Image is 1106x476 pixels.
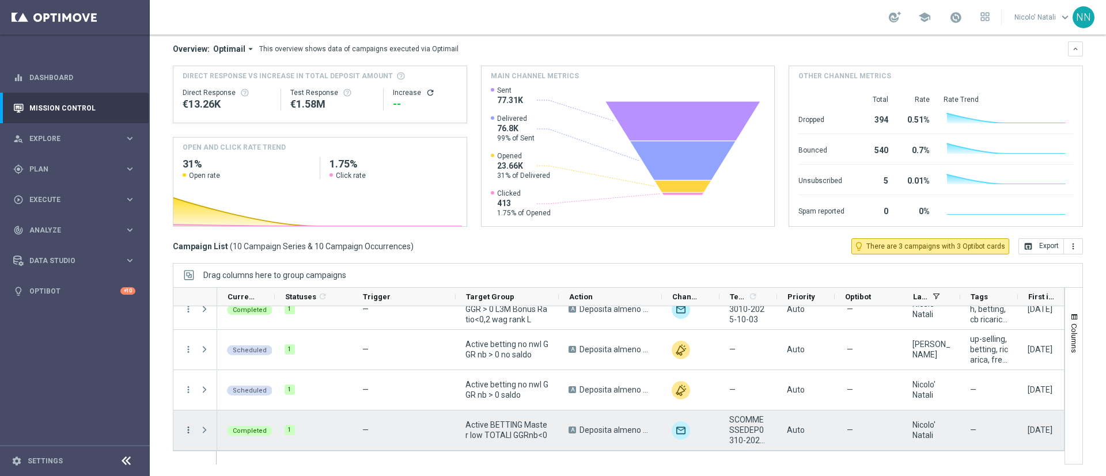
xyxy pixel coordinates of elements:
button: track_changes Analyze keyboard_arrow_right [13,226,136,235]
span: Sent [497,86,523,95]
div: 0% [902,201,930,219]
i: lightbulb [13,286,24,296]
img: Optimail [672,300,690,319]
span: Active BETTING saldo GGR > 0 L3M Bonus Ratio<0,2 wag rank L [465,294,549,325]
div: Total [858,95,888,104]
button: Data Studio keyboard_arrow_right [13,256,136,265]
i: track_changes [13,225,24,235]
h4: OPEN AND CLICK RATE TREND [183,142,286,153]
span: Current Status [228,292,255,301]
span: up-selling, betting, ricarica, freebet, talent + expert [970,334,1008,365]
span: — [847,344,853,355]
button: more_vert [183,425,194,435]
i: person_search [13,134,24,144]
span: Columns [1070,323,1079,353]
button: lightbulb Optibot +10 [13,287,136,296]
i: open_in_browser [1024,242,1033,251]
i: keyboard_arrow_right [124,255,135,266]
span: Scheduled [233,346,267,354]
colored-tag: Scheduled [227,344,272,355]
div: Other [672,341,690,359]
button: play_circle_outline Execute keyboard_arrow_right [13,195,136,204]
span: Last Modified By [913,292,928,301]
div: Rate [902,95,930,104]
span: Plan [29,166,124,173]
span: Deposita almeno 20€ per ricevere 5€ freebet, deposita almeno 30€ per ricevere 10€ freebet qel 4 (... [579,344,652,355]
span: Active betting no nwl GGR nb > 0 saldo [465,379,549,400]
div: Execute [13,195,124,205]
span: 413 [497,198,551,208]
span: Trigger [363,292,391,301]
a: Settings [28,458,63,464]
span: Templates [730,292,747,301]
i: more_vert [183,384,194,395]
div: 03 Oct 2025, Friday [1028,425,1052,435]
div: -- [393,97,457,111]
div: 0.51% [902,109,930,128]
button: keyboard_arrow_down [1068,41,1083,56]
div: 1 [285,304,295,314]
span: Optibot [845,292,871,301]
div: Increase [393,88,457,97]
div: equalizer Dashboard [13,73,136,82]
span: Auto [787,345,805,354]
span: Optimail [213,44,245,54]
button: person_search Explore keyboard_arrow_right [13,134,136,143]
div: Nicolo' Natali [912,420,950,440]
h3: Campaign List [173,241,414,252]
span: Scheduled [233,387,267,394]
span: — [970,384,976,395]
span: Priority [787,292,815,301]
div: Direct Response [183,88,271,97]
span: keyboard_arrow_down [1059,11,1071,24]
button: lightbulb_outline There are 3 campaigns with 3 Optibot cards [851,238,1009,254]
i: play_circle_outline [13,195,24,205]
span: 99% of Sent [497,134,535,143]
div: Optibot [13,276,135,306]
span: Active BETTING Master low TOTALI GGRnb<0 [465,420,549,440]
span: Drag columns here to group campaigns [203,271,346,280]
i: keyboard_arrow_right [124,133,135,144]
span: Active betting no nwl GGR nb > 0 no saldo [465,339,549,360]
i: more_vert [183,304,194,314]
span: There are 3 campaigns with 3 Optibot cards [866,241,1005,252]
span: — [729,384,736,395]
i: keyboard_arrow_right [124,224,135,235]
div: €13,255 [183,97,271,111]
i: keyboard_arrow_right [124,194,135,205]
div: 5 [858,170,888,189]
colored-tag: Completed [227,425,272,436]
multiple-options-button: Export to CSV [1018,241,1083,250]
span: — [362,304,369,314]
h3: Overview: [173,44,210,54]
div: 540 [858,140,888,158]
div: Analyze [13,225,124,235]
i: more_vert [183,344,194,355]
div: NN [1073,6,1094,28]
h4: Other channel metrics [798,71,891,81]
span: A [569,346,576,353]
div: 1 [285,384,295,395]
span: Click rate [336,171,366,180]
div: Nicolo' Natali [912,299,950,319]
i: keyboard_arrow_down [1071,45,1080,53]
div: Bounced [798,140,844,158]
span: 10 Campaign Series & 10 Campaign Occurrences [233,241,411,252]
span: — [362,385,369,394]
i: equalizer [13,73,24,83]
div: Other [672,381,690,399]
div: €1,578,761 [290,97,374,111]
span: — [847,384,853,395]
span: Opened [497,151,550,161]
img: Optimail [672,421,690,440]
span: Completed [233,306,267,314]
div: Lorenzo Carlevale [912,339,950,360]
span: Open rate [189,171,220,180]
div: 03 Oct 2025, Friday [1028,344,1052,355]
button: refresh [426,88,435,97]
h4: Main channel metrics [491,71,579,81]
div: Mission Control [13,104,136,113]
